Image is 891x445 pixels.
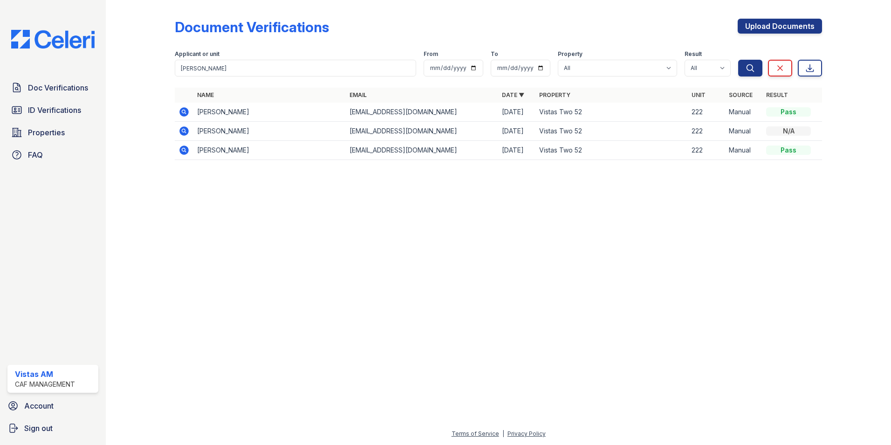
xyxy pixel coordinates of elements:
[346,103,498,122] td: [EMAIL_ADDRESS][DOMAIN_NAME]
[535,103,688,122] td: Vistas Two 52
[766,91,788,98] a: Result
[7,123,98,142] a: Properties
[28,104,81,116] span: ID Verifications
[498,122,535,141] td: [DATE]
[725,103,762,122] td: Manual
[688,103,725,122] td: 222
[688,122,725,141] td: 222
[346,122,498,141] td: [EMAIL_ADDRESS][DOMAIN_NAME]
[193,141,346,160] td: [PERSON_NAME]
[28,149,43,160] span: FAQ
[4,396,102,415] a: Account
[558,50,583,58] label: Property
[346,141,498,160] td: [EMAIL_ADDRESS][DOMAIN_NAME]
[424,50,438,58] label: From
[175,19,329,35] div: Document Verifications
[193,103,346,122] td: [PERSON_NAME]
[766,146,811,155] div: Pass
[502,430,504,437] div: |
[491,50,498,58] label: To
[28,82,88,93] span: Doc Verifications
[193,122,346,141] td: [PERSON_NAME]
[535,122,688,141] td: Vistas Two 52
[729,91,753,98] a: Source
[725,122,762,141] td: Manual
[738,19,822,34] a: Upload Documents
[175,50,219,58] label: Applicant or unit
[15,380,75,389] div: CAF Management
[24,423,53,434] span: Sign out
[7,78,98,97] a: Doc Verifications
[685,50,702,58] label: Result
[7,146,98,164] a: FAQ
[766,126,811,136] div: N/A
[507,430,546,437] a: Privacy Policy
[28,127,65,138] span: Properties
[15,369,75,380] div: Vistas AM
[4,419,102,438] a: Sign out
[692,91,706,98] a: Unit
[539,91,570,98] a: Property
[4,30,102,49] img: CE_Logo_Blue-a8612792a0a2168367f1c8372b55b34899dd931a85d93a1a3d3e32e68fde9ad4.png
[535,141,688,160] td: Vistas Two 52
[350,91,367,98] a: Email
[498,103,535,122] td: [DATE]
[502,91,524,98] a: Date ▼
[24,400,54,411] span: Account
[197,91,214,98] a: Name
[7,101,98,119] a: ID Verifications
[725,141,762,160] td: Manual
[498,141,535,160] td: [DATE]
[766,107,811,117] div: Pass
[452,430,499,437] a: Terms of Service
[175,60,416,76] input: Search by name, email, or unit number
[688,141,725,160] td: 222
